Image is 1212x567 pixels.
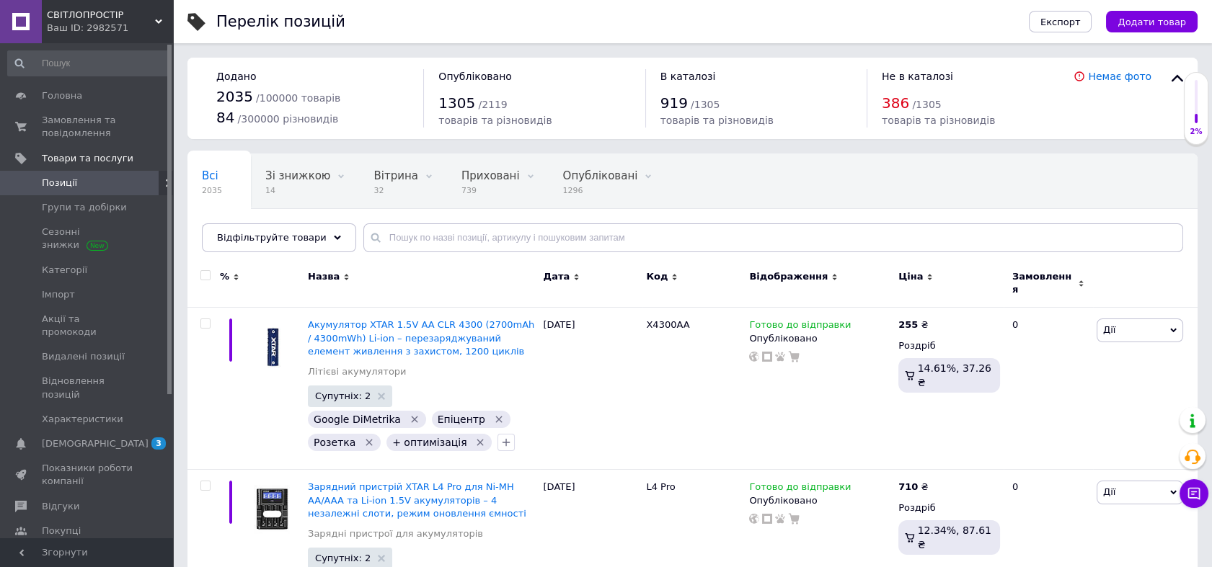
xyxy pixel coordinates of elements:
[1103,324,1115,335] span: Дії
[238,113,339,125] span: / 300000 різновидів
[42,152,133,165] span: Товари та послуги
[42,177,77,189] span: Позиції
[47,22,173,35] div: Ваш ID: 2982571
[646,319,689,330] span: X4300AA
[363,437,375,448] svg: Видалити мітку
[151,437,166,450] span: 3
[898,501,1000,514] div: Роздріб
[42,226,133,251] span: Сезонні знижки
[438,71,512,82] span: Опубліковано
[42,413,123,426] span: Характеристики
[202,185,222,196] span: 2035
[461,169,520,182] span: Приховані
[373,169,417,182] span: Вітрина
[42,264,87,277] span: Категорії
[42,500,79,513] span: Відгуки
[544,270,570,283] span: Дата
[749,319,851,334] span: Готово до відправки
[1106,11,1198,32] button: Додати товар
[308,270,340,283] span: Назва
[438,94,475,112] span: 1305
[882,94,909,112] span: 386
[47,9,155,22] span: СВІТЛОПРОСТІР
[882,71,953,82] span: Не в каталозі
[308,319,534,356] a: Акумулятор XTAR 1.5V AA CLR 4300 (2700mAh / 4300mWh) Li-ion – перезаряджуваний елемент живлення з...
[540,308,643,470] div: [DATE]
[42,462,133,488] span: Показники роботи компанії
[315,553,371,563] span: Супутніх: 2
[256,92,340,104] span: / 100000 товарів
[563,169,638,182] span: Опубліковані
[392,437,466,448] span: + оптимізація
[315,391,371,401] span: Супутніх: 2
[245,318,301,374] img: Аккумулятор XTAR 1.5V AA CLR 4300 (2700mAh / 4300mWh) Li-ion – перезаряжаемый элемент с защитой
[216,14,345,30] div: Перелік позицій
[691,99,720,110] span: / 1305
[898,481,928,494] div: ₴
[882,115,995,126] span: товарів та різновидів
[42,350,125,363] span: Видалені позиції
[898,339,1000,352] div: Роздріб
[493,414,505,425] svg: Видалити мітку
[1040,17,1081,27] span: Експорт
[202,169,218,182] span: Всі
[308,527,483,540] a: Зарядні пристрої для акумуляторів
[202,224,275,237] span: Подовжувачі
[912,99,941,110] span: / 1305
[646,270,668,283] span: Код
[409,414,420,425] svg: Видалити мітку
[216,71,256,82] span: Додано
[438,115,552,126] span: товарів та різновидів
[438,414,485,425] span: Епіцентр
[474,437,486,448] svg: Видалити мітку
[42,288,75,301] span: Імпорт
[918,524,991,550] span: 12.34%, 87.61 ₴
[1088,71,1151,82] a: Немає фото
[660,71,716,82] span: В каталозі
[7,50,169,76] input: Пошук
[660,115,774,126] span: товарів та різновидів
[898,270,923,283] span: Ціна
[1185,127,1208,137] div: 2%
[314,437,355,448] span: Розетка
[1029,11,1092,32] button: Експорт
[265,185,330,196] span: 14
[42,437,149,450] span: [DEMOGRAPHIC_DATA]
[749,332,891,345] div: Опубліковано
[1103,486,1115,497] span: Дії
[216,88,253,105] span: 2035
[646,481,675,492] span: L4 Pro
[918,362,991,388] span: 14.61%, 37.26 ₴
[461,185,520,196] span: 739
[42,375,133,401] span: Відновлення позицій
[42,201,127,214] span: Групи та добірки
[220,270,229,283] span: %
[478,99,507,110] span: / 2119
[363,223,1183,252] input: Пошук по назві позиції, артикулу і пошуковим запитам
[373,185,417,196] span: 32
[1012,270,1074,296] span: Замовлення
[42,89,82,102] span: Головна
[1180,479,1208,508] button: Чат з покупцем
[563,185,638,196] span: 1296
[749,270,828,283] span: Відображення
[245,481,301,536] img: Зарядное устройство XTAR L4 Pro для Ni-MH AA/AAA и Li-ion 1.5V – 4 независимых слота
[898,319,918,330] b: 255
[265,169,330,182] span: Зі знижкою
[42,313,133,339] span: Акції та промокоди
[898,481,918,492] b: 710
[216,109,234,126] span: 84
[42,524,81,537] span: Покупці
[217,232,327,243] span: Відфільтруйте товари
[1118,17,1186,27] span: Додати товар
[308,481,526,518] a: Зарядний пристрій XTAR L4 Pro для Ni-MH AA/AAA та Li-ion 1.5V акумуляторів – 4 незалежні слоти, р...
[749,494,891,507] div: Опубліковано
[314,414,401,425] span: Google DiMetrika
[898,318,928,331] div: ₴
[749,481,851,496] span: Готово до відправки
[308,365,406,378] a: Літієві акумулятори
[42,114,133,140] span: Замовлення та повідомлення
[1004,308,1093,470] div: 0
